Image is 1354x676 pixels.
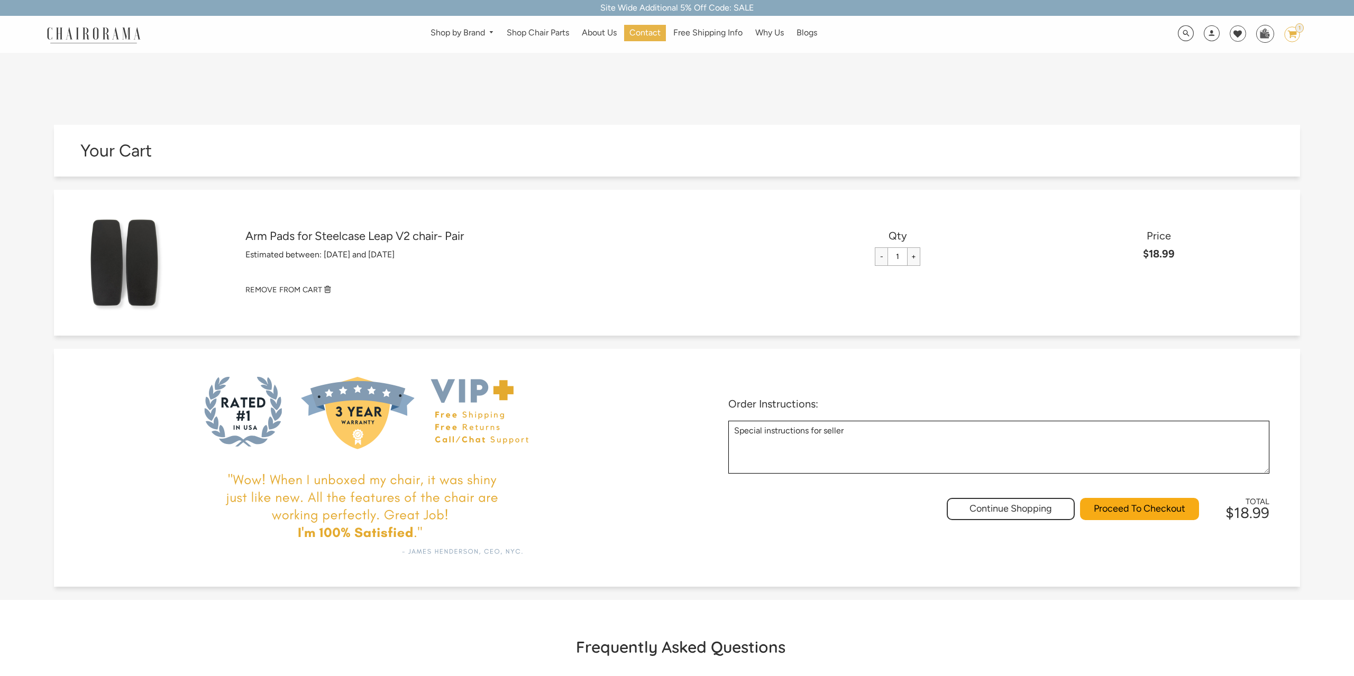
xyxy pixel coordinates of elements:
[750,25,789,41] a: Why Us
[1080,498,1199,520] input: Proceed To Checkout
[245,249,395,260] span: Estimated between: [DATE] and [DATE]
[791,25,822,41] a: Blogs
[629,27,661,39] span: Contact
[41,25,147,44] img: chairorama
[797,27,817,39] span: Blogs
[728,397,1270,410] p: Order Instructions:
[577,25,622,41] a: About Us
[767,229,1028,242] h3: Qty
[416,637,945,657] h2: Frequently Asked Questions
[668,25,748,41] a: Free Shipping Info
[673,27,743,39] span: Free Shipping Info
[501,25,574,41] a: Shop Chair Parts
[1276,26,1300,42] a: 1
[425,25,500,41] a: Shop by Brand
[1225,504,1269,522] span: $18.99
[72,211,176,314] img: Arm Pads for Steelcase Leap V2 chair- Pair
[947,498,1075,520] div: Continue Shopping
[245,284,1289,295] a: REMOVE FROM CART
[80,141,677,161] h1: Your Cart
[582,27,617,39] span: About Us
[245,229,767,243] a: Arm Pads for Steelcase Leap V2 chair- Pair
[1295,23,1304,33] div: 1
[1257,25,1273,41] img: WhatsApp_Image_2024-07-12_at_16.23.01.webp
[1143,247,1175,260] span: $18.99
[1028,229,1289,242] h3: Price
[907,247,920,266] input: +
[245,285,322,294] small: REMOVE FROM CART
[875,247,888,266] input: -
[507,27,569,39] span: Shop Chair Parts
[755,27,784,39] span: Why Us
[191,25,1056,44] nav: DesktopNavigation
[624,25,666,41] a: Contact
[1220,497,1269,506] span: TOTAL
